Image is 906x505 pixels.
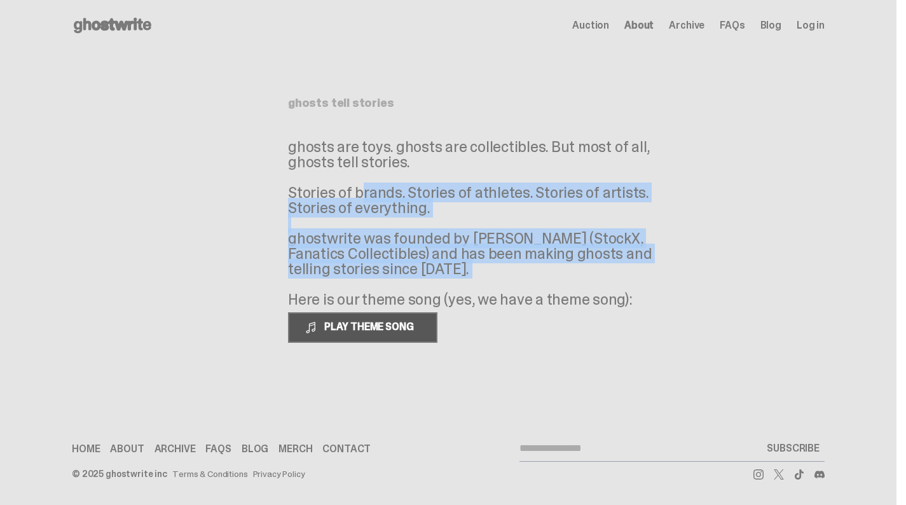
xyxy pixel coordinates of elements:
[253,469,305,478] a: Privacy Policy
[797,20,825,31] a: Log in
[760,20,781,31] a: Blog
[72,444,100,454] a: Home
[288,312,437,343] button: PLAY THEME SONG
[572,20,609,31] a: Auction
[322,444,371,454] a: Contact
[242,444,268,454] a: Blog
[288,97,608,109] h1: ghosts tell stories
[72,469,167,478] div: © 2025 ghostwrite inc
[720,20,745,31] a: FAQs
[669,20,704,31] a: Archive
[288,139,669,307] p: ghosts are toys. ghosts are collectibles. But most of all, ghosts tell stories. Stories of brands...
[110,444,144,454] a: About
[154,444,196,454] a: Archive
[278,444,312,454] a: Merch
[624,20,654,31] a: About
[319,320,422,333] span: PLAY THEME SONG
[762,436,825,461] button: SUBSCRIBE
[172,469,247,478] a: Terms & Conditions
[205,444,231,454] a: FAQs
